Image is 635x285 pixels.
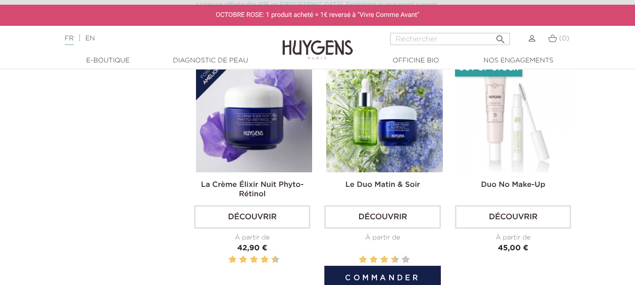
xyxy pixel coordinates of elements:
[230,254,235,266] label: 2
[227,254,228,266] label: 1
[259,254,260,266] label: 7
[455,233,571,243] div: À partir de
[273,254,278,266] label: 10
[457,56,573,172] img: Duo No-Makeup
[201,181,304,198] a: La Crème Élixir Nuit Phyto-Rétinol
[498,245,528,252] span: 45,00 €
[471,56,565,66] a: Nos engagements
[248,254,250,266] label: 5
[85,35,94,42] a: EN
[237,245,267,252] span: 42,90 €
[481,181,545,189] a: Duo No Make-Up
[237,254,239,266] label: 3
[251,254,256,266] label: 6
[382,254,387,266] label: 6
[369,56,463,66] a: Officine Bio
[390,33,510,45] input: Rechercher
[65,35,74,45] a: FR
[194,233,310,243] div: À partir de
[282,25,353,61] img: Huygens
[345,181,420,189] a: Le Duo Matin & Soir
[371,254,376,266] label: 4
[262,254,267,266] label: 8
[393,254,398,266] label: 8
[455,205,571,229] a: Découvrir
[400,254,401,266] label: 9
[60,33,258,44] div: |
[368,254,369,266] label: 3
[241,254,246,266] label: 4
[361,254,365,266] label: 2
[492,30,509,43] button: 
[196,56,312,172] img: La Crème Élixir Nuit Phyto-Rétinol
[324,233,440,243] div: À partir de
[378,254,380,266] label: 5
[194,205,310,229] a: Découvrir
[403,254,408,266] label: 10
[164,56,258,66] a: Diagnostic de peau
[357,254,359,266] label: 1
[269,254,271,266] label: 9
[389,254,391,266] label: 7
[495,31,506,42] i: 
[324,205,440,229] a: Découvrir
[559,35,569,42] span: (0)
[61,56,155,66] a: E-Boutique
